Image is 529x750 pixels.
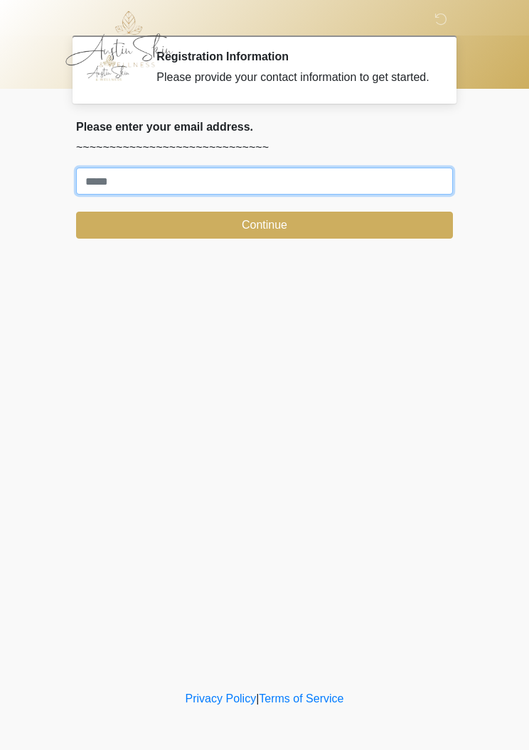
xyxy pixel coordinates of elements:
[76,139,453,156] p: ~~~~~~~~~~~~~~~~~~~~~~~~~~~~~
[186,692,257,705] a: Privacy Policy
[76,212,453,239] button: Continue
[76,120,453,134] h2: Please enter your email address.
[256,692,259,705] a: |
[259,692,343,705] a: Terms of Service
[62,11,188,67] img: Austin Skin & Wellness Logo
